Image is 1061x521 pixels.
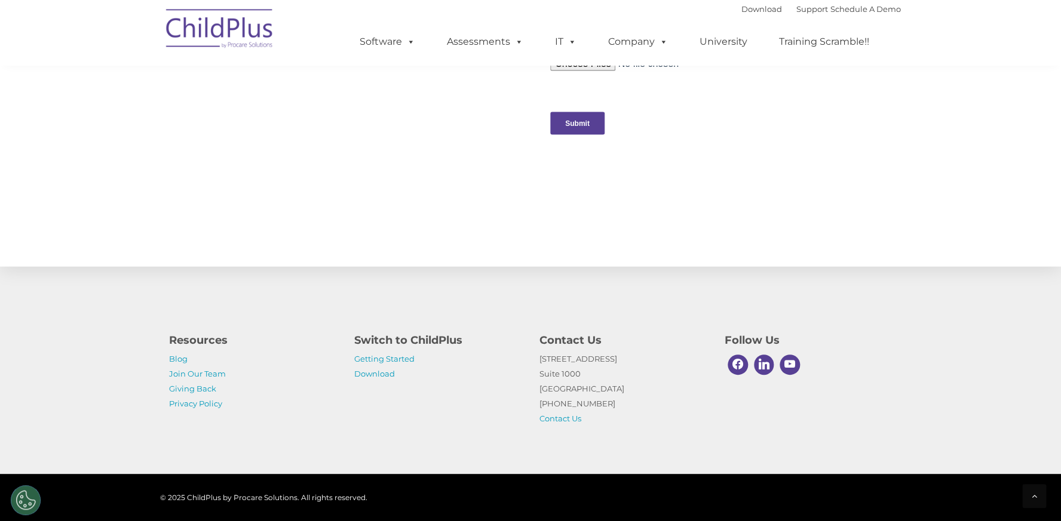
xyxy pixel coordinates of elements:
[169,369,226,378] a: Join Our Team
[596,30,680,54] a: Company
[348,30,427,54] a: Software
[741,4,901,14] font: |
[539,414,581,423] a: Contact Us
[725,352,751,378] a: Facebook
[11,485,41,515] button: Cookies Settings
[354,332,522,349] h4: Switch to ChildPlus
[543,30,588,54] a: IT
[796,4,828,14] a: Support
[160,493,367,502] span: © 2025 ChildPlus by Procare Solutions. All rights reserved.
[169,384,216,393] a: Giving Back
[354,369,395,378] a: Download
[725,332,892,349] h4: Follow Us
[354,354,415,363] a: Getting Started
[539,332,707,349] h4: Contact Us
[166,128,217,137] span: Phone number
[166,79,203,88] span: Last name
[169,354,188,363] a: Blog
[767,30,881,54] a: Training Scramble!!
[169,399,222,408] a: Privacy Policy
[830,4,901,14] a: Schedule A Demo
[160,1,280,60] img: ChildPlus by Procare Solutions
[741,4,782,14] a: Download
[688,30,759,54] a: University
[169,332,336,349] h4: Resources
[435,30,535,54] a: Assessments
[539,352,707,426] p: [STREET_ADDRESS] Suite 1000 [GEOGRAPHIC_DATA] [PHONE_NUMBER]
[777,352,803,378] a: Youtube
[751,352,777,378] a: Linkedin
